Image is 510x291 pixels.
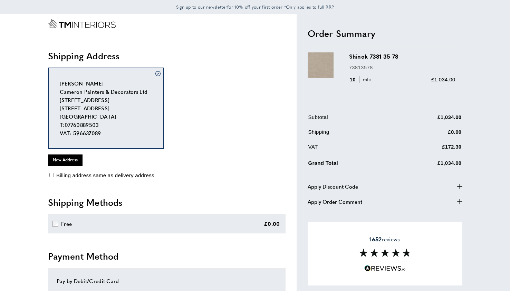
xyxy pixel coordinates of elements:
div: Free [61,220,72,228]
h2: Order Summary [308,27,462,40]
a: Sign up to our newsletter [176,3,228,10]
img: Shinok 7381 35 78 [308,52,334,78]
td: £172.30 [394,143,462,156]
span: £1,034.00 [431,77,455,82]
span: Sign up to our newsletter [176,4,228,10]
img: Reviews section [359,249,411,257]
button: New Address [48,154,83,165]
div: Pay by Debit/Credit Card [57,277,277,285]
img: Reviews.io 5 stars [364,265,406,272]
div: 10 [349,76,374,84]
td: £1,034.00 [394,158,462,172]
span: rolls [359,76,373,83]
td: £1,034.00 [394,113,462,127]
div: £0.00 [264,220,280,228]
span: Apply Discount Code [308,182,358,191]
h2: Shipping Methods [48,196,286,209]
span: reviews [369,236,400,243]
span: Apply Order Comment [308,198,362,206]
span: for 10% off your first order *Only applies to full RRP [176,4,334,10]
p: 73813578 [349,63,455,72]
td: VAT [308,143,393,156]
h3: Shinok 7381 35 78 [349,52,455,60]
span: Billing address same as delivery address [56,172,154,178]
strong: 1652 [369,235,382,243]
h2: Payment Method [48,250,286,262]
td: Subtotal [308,113,393,127]
span: [PERSON_NAME] Cameron Painters & Decorators Ltd [STREET_ADDRESS] [STREET_ADDRESS] [GEOGRAPHIC_DAT... [60,80,148,137]
a: 07760889503 [65,121,98,128]
td: Shipping [308,128,393,141]
input: Billing address same as delivery address [49,173,54,177]
a: Go to Home page [48,19,116,28]
h2: Shipping Address [48,50,286,62]
td: £0.00 [394,128,462,141]
td: Grand Total [308,158,393,172]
